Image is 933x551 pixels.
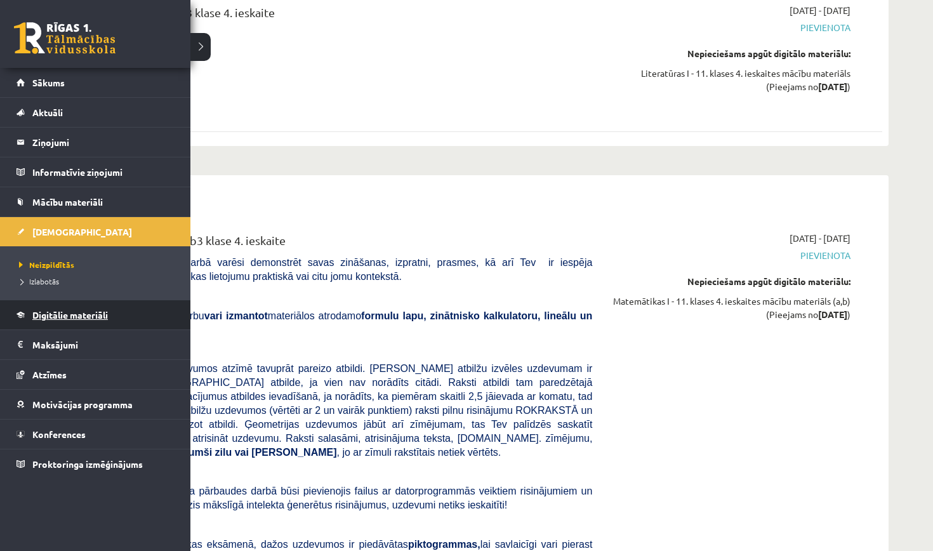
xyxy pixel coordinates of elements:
span: Aktuāli [32,107,63,118]
strong: [DATE] [818,81,847,92]
span: Pievienota [611,249,850,262]
span: [DATE] - [DATE] [790,232,850,245]
a: Atzīmes [17,360,175,389]
a: [DEMOGRAPHIC_DATA] [17,217,175,246]
legend: Maksājumi [32,330,175,359]
span: Pievienota [611,21,850,34]
span: Sākums [32,77,65,88]
span: Atzīmes [32,369,67,380]
span: Neizpildītās [16,260,74,270]
span: Digitālie materiāli [32,309,108,321]
div: Matemātikas I - 11. klases 4. ieskaites mācību materiāls (a,b) (Pieejams no ) [611,295,850,321]
legend: Informatīvie ziņojumi [32,157,175,187]
b: tumši zilu vai [PERSON_NAME] [185,447,336,458]
div: Literatūras I - 11. klases 4. ieskaites mācību materiāls (Pieejams no ) [611,67,850,93]
strong: [DATE] [818,309,847,320]
span: [DATE] - [DATE] [790,4,850,17]
a: Proktoringa izmēģinājums [17,449,175,479]
b: vari izmantot [204,310,268,321]
a: Mācību materiāli [17,187,175,216]
a: Digitālie materiāli [17,300,175,329]
a: Maksājumi [17,330,175,359]
a: Ziņojumi [17,128,175,157]
a: Rīgas 1. Tālmācības vidusskola [14,22,116,54]
b: piktogrammas, [408,539,480,550]
span: Veicot pārbaudes darbu materiālos atrodamo [95,310,592,335]
div: Nepieciešams apgūt digitālo materiālu: [611,47,850,60]
legend: Ziņojumi [32,128,175,157]
a: Sākums [17,68,175,97]
a: Motivācijas programma [17,390,175,419]
span: Mācību materiāli [32,196,103,208]
span: , ja pārbaudes darbā būsi pievienojis failus ar datorprogrammās veiktiem risinājumiem un zīmējumi... [95,486,592,510]
a: Izlabotās [16,275,178,287]
span: Proktoringa izmēģinājums [32,458,143,470]
div: Literatūra JK 11.b3 klase 4. ieskaite [95,4,592,27]
span: Izlabotās [16,276,59,286]
span: [PERSON_NAME] darbā varēsi demonstrēt savas zināšanas, izpratni, prasmes, kā arī Tev ir iespēja d... [95,257,592,282]
a: Informatīvie ziņojumi [17,157,175,187]
a: Neizpildītās [16,259,178,270]
div: Nepieciešams apgūt digitālo materiālu: [611,275,850,288]
div: Matemātika JK 11.b3 klase 4. ieskaite [95,232,592,255]
span: Atbilžu izvēles uzdevumos atzīmē tavuprāt pareizo atbildi. [PERSON_NAME] atbilžu izvēles uzdevuma... [95,363,592,458]
a: Konferences [17,420,175,449]
span: Konferences [32,428,86,440]
span: [DEMOGRAPHIC_DATA] [32,226,132,237]
a: Aktuāli [17,98,175,127]
span: Motivācijas programma [32,399,133,410]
